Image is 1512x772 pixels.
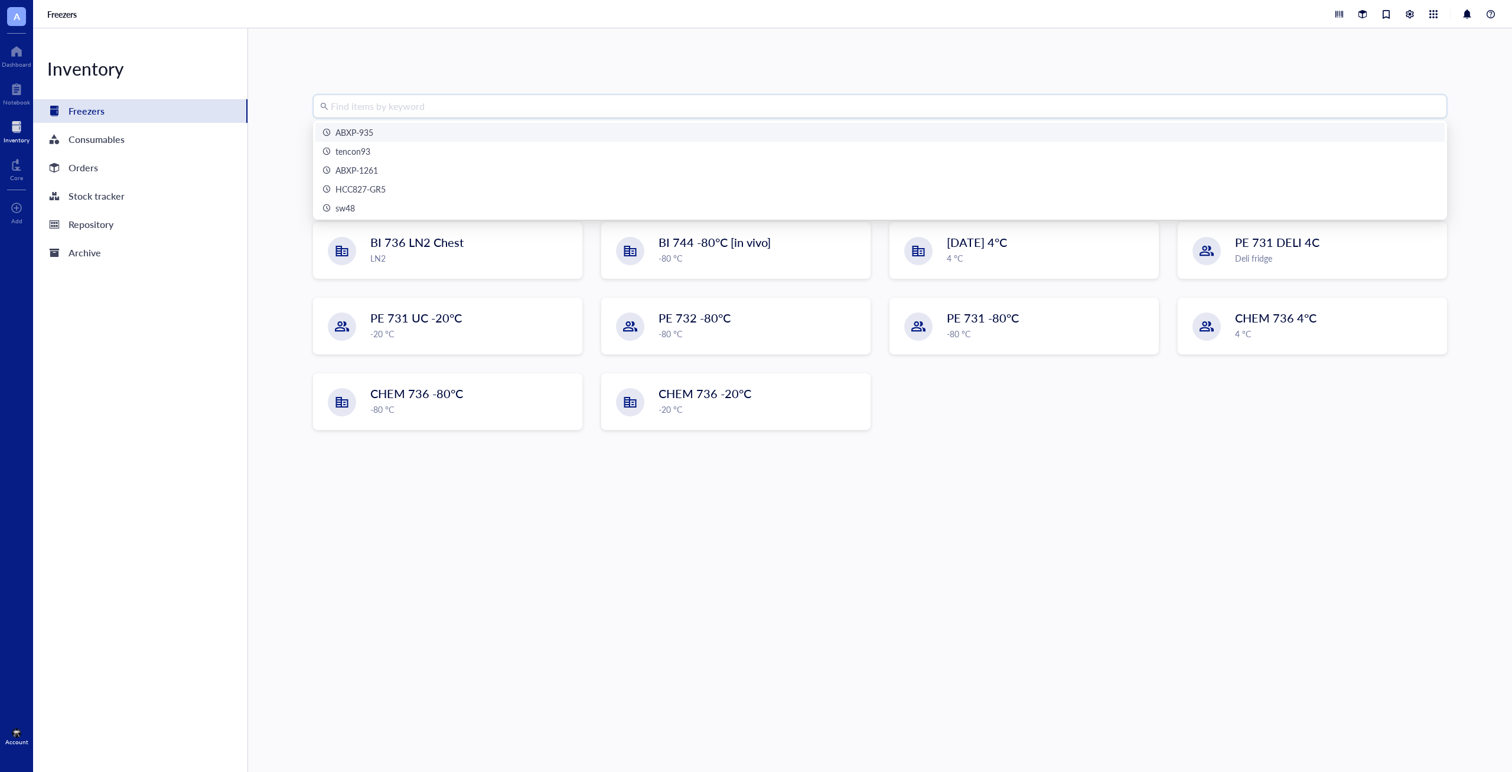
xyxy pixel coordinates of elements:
div: -80 °C [659,327,863,340]
a: Repository [33,213,247,236]
span: CHEM 736 4°C [1235,310,1317,326]
a: Core [10,155,23,181]
a: Notebook [3,80,30,106]
div: 4 °C [1235,327,1439,340]
div: Orders [69,159,98,176]
div: Dashboard [2,61,31,68]
div: -20 °C [659,403,863,416]
div: sw48 [335,201,355,214]
div: Account [5,738,28,745]
span: PE 732 -80°C [659,310,731,326]
span: BI 736 LN2 Chest [370,234,464,250]
span: PE 731 UC -20°C [370,310,462,326]
span: [DATE] 4°C [947,234,1007,250]
div: Archive [69,245,101,261]
span: CHEM 736 -20°C [659,385,751,402]
div: LN2 [370,252,575,265]
a: Stock tracker [33,184,247,208]
div: tencon93 [335,145,370,158]
span: PE 731 -80°C [947,310,1019,326]
div: Deli fridge [1235,252,1439,265]
a: Consumables [33,128,247,151]
span: PE 731 DELI 4C [1235,234,1319,250]
div: -20 °C [370,327,575,340]
div: Freezers [69,103,105,119]
img: e93b310a-48b0-4c5e-bf70-c7d8ac29cdb4.jpeg [12,728,21,738]
div: Inventory [4,136,30,144]
a: Freezers [47,9,79,19]
div: ABXP-1261 [335,164,378,177]
div: -80 °C [947,327,1151,340]
a: Inventory [4,118,30,144]
a: Archive [33,241,247,265]
div: Repository [69,216,113,233]
span: A [14,9,20,24]
a: Dashboard [2,42,31,68]
div: Core [10,174,23,181]
span: CHEM 736 -80°C [370,385,463,402]
a: Orders [33,156,247,180]
a: Freezers [33,99,247,123]
div: Inventory [33,57,247,80]
div: Consumables [69,131,125,148]
div: 4 °C [947,252,1151,265]
div: HCC827-GR5 [335,183,386,196]
div: Notebook [3,99,30,106]
span: BI 744 -80°C [in vivo] [659,234,771,250]
div: -80 °C [370,403,575,416]
div: -80 °C [659,252,863,265]
div: Stock tracker [69,188,125,204]
div: Add [11,217,22,224]
div: ABXP-935 [335,126,373,139]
